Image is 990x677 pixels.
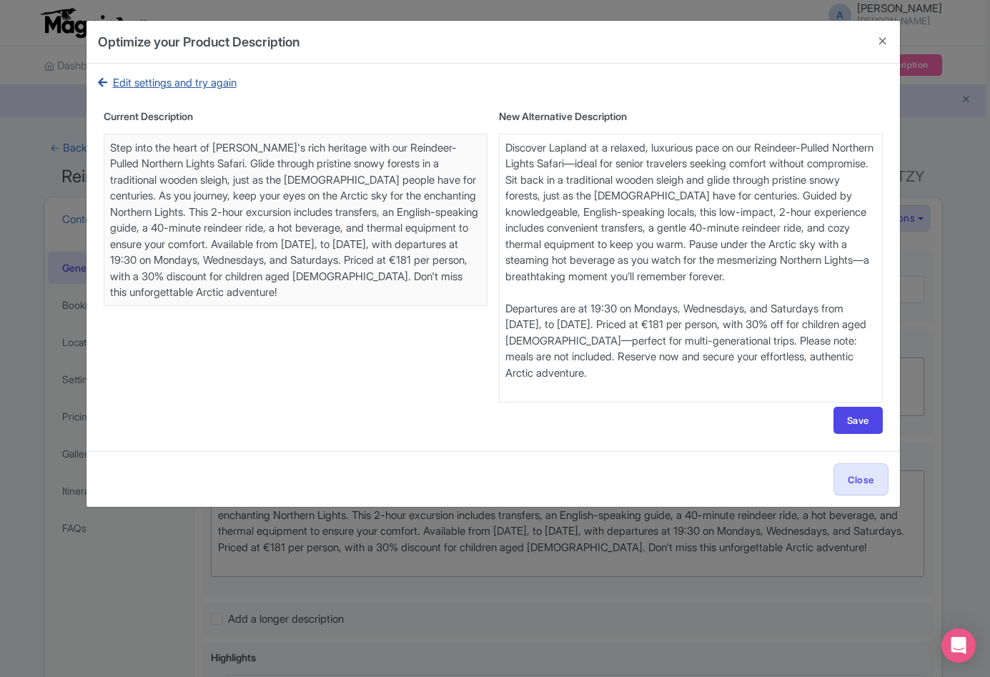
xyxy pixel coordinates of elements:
[866,21,900,61] button: Close
[941,628,976,663] div: Open Intercom Messenger
[98,75,237,92] a: Edit settings and try again
[833,407,883,434] button: Save
[833,463,888,495] button: Close
[98,32,300,51] h4: Optimize your Product Description
[104,134,487,306] textarea: Step into the heart of [PERSON_NAME]'s rich heritage with our Reindeer-Pulled Northern Lights Saf...
[499,134,883,402] textarea: Step into the heart of [PERSON_NAME]'s rich heritage with our Reindeer-Pulled Northern Lights Saf...
[104,109,193,124] label: Current Description
[499,109,627,124] label: New Alternative Description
